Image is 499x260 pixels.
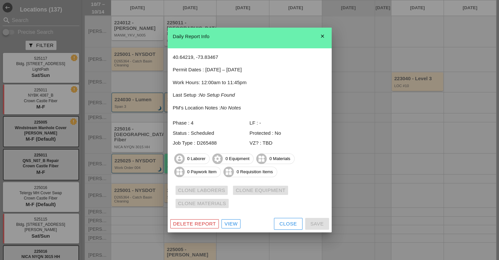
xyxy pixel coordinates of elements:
[256,154,267,164] i: widgets
[274,218,302,230] button: Close
[250,130,326,137] div: Protected : No
[175,167,221,177] span: 0 Paywork Item
[250,139,326,147] div: VZ? : TBD
[173,220,216,228] div: Delete Report
[173,104,326,112] p: PM's Location Notes :
[257,154,294,164] span: 0 Materials
[280,220,297,228] div: Close
[223,167,234,177] i: widgets
[221,219,240,228] a: View
[173,91,326,99] p: Last Setup :
[170,219,219,228] button: Delete Report
[199,92,235,98] i: No Setup Found
[213,154,253,164] span: 0 Equipment
[175,154,210,164] span: 0 Laborer
[173,66,326,74] p: Permit Dates : [DATE] – [DATE]
[220,105,241,110] i: No Notes
[224,167,277,177] span: 0 Requisition Items
[173,33,326,40] div: Daily Report Info
[316,30,329,43] i: close
[173,139,250,147] div: Job Type : D265488
[174,167,185,177] i: widgets
[250,119,326,127] div: LF : -
[224,220,238,228] div: View
[173,54,326,61] p: 40.64219, -73.83467
[173,119,250,127] div: Phase : 4
[173,79,326,86] p: Work Hours: 12:00am to 11:45pm
[174,154,185,164] i: account_circle
[173,130,250,137] div: Status : Scheduled
[212,154,223,164] i: settings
